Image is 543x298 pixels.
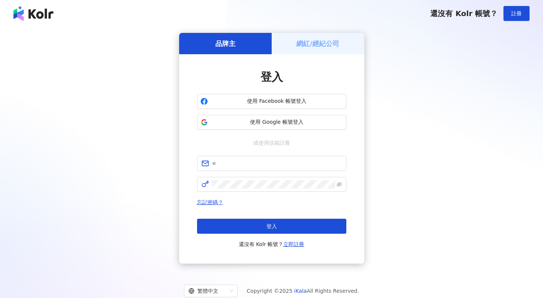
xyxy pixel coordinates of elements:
a: 忘記密碼？ [197,199,223,205]
span: 使用 Google 帳號登入 [211,119,343,126]
button: 使用 Google 帳號登入 [197,115,346,130]
span: 使用 Facebook 帳號登入 [211,98,343,105]
a: iKala [294,288,307,294]
h5: 網紅/經紀公司 [296,39,339,48]
button: 註冊 [503,6,530,21]
span: Copyright © 2025 All Rights Reserved. [247,286,359,295]
span: 登入 [266,223,277,229]
span: 還沒有 Kolr 帳號？ [430,9,497,18]
img: logo [13,6,53,21]
button: 登入 [197,219,346,234]
a: 立即註冊 [283,241,304,247]
h5: 品牌主 [215,39,235,48]
span: 登入 [260,70,283,83]
div: 繁體中文 [188,285,227,297]
span: 註冊 [511,10,522,16]
button: 使用 Facebook 帳號登入 [197,94,346,109]
span: 還沒有 Kolr 帳號？ [239,240,305,249]
span: 或使用信箱註冊 [248,139,295,147]
span: eye-invisible [337,182,342,187]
